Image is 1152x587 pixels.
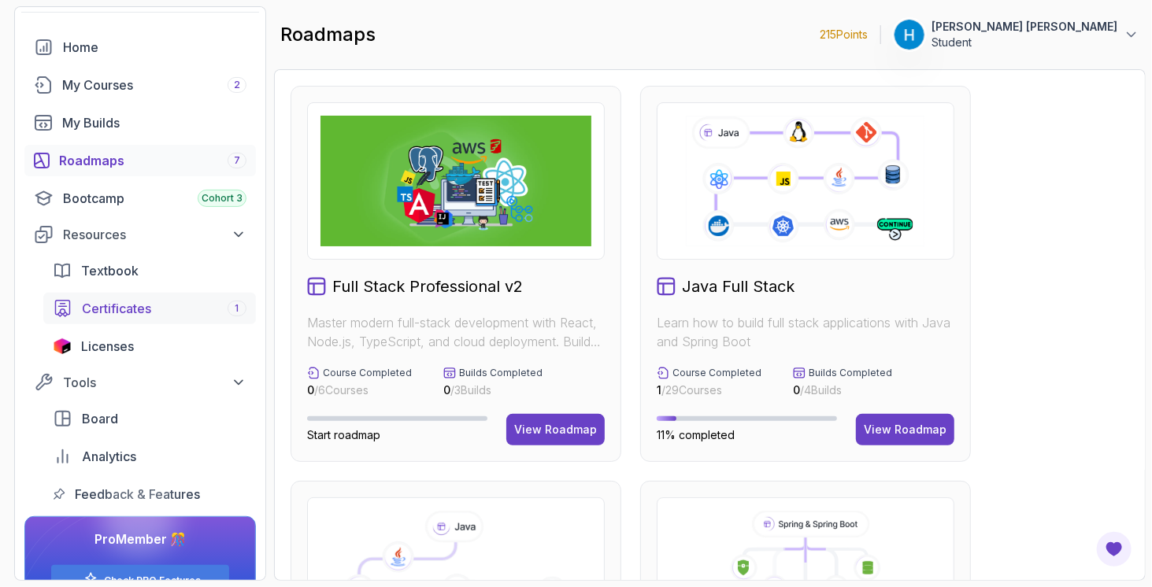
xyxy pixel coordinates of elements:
[43,478,256,510] a: feedback
[1095,530,1133,568] button: Open Feedback Button
[62,76,246,94] div: My Courses
[894,19,1139,50] button: user profile image[PERSON_NAME] [PERSON_NAME]Student
[320,116,591,246] img: Full Stack Professional v2
[24,69,256,101] a: courses
[459,367,543,379] p: Builds Completed
[24,31,256,63] a: home
[82,409,118,428] span: Board
[443,383,450,397] span: 0
[104,574,201,587] a: Check PRO Features
[75,485,200,504] span: Feedback & Features
[43,441,256,472] a: analytics
[672,367,761,379] p: Course Completed
[63,373,246,392] div: Tools
[24,220,256,249] button: Resources
[793,382,892,398] p: / 4 Builds
[506,414,605,445] button: View Roadmap
[24,107,256,138] a: builds
[43,330,256,362] a: licenses
[63,38,246,57] div: Home
[793,383,800,397] span: 0
[514,422,597,437] div: View Roadmap
[81,337,134,356] span: Licenses
[682,275,795,297] h2: Java Full Stack
[59,151,246,170] div: Roadmaps
[809,367,892,379] p: Builds Completed
[82,299,151,318] span: Certificates
[24,145,256,176] a: roadmaps
[895,20,924,50] img: user profile image
[323,367,412,379] p: Course Completed
[443,382,543,398] p: / 3 Builds
[82,447,136,466] span: Analytics
[63,225,246,244] div: Resources
[932,19,1117,35] p: [PERSON_NAME] [PERSON_NAME]
[234,79,240,91] span: 2
[43,403,256,434] a: board
[63,189,246,208] div: Bootcamp
[307,382,412,398] p: / 6 Courses
[24,183,256,214] a: bootcamp
[235,302,239,315] span: 1
[53,338,72,354] img: jetbrains icon
[280,22,376,47] h2: roadmaps
[43,255,256,286] a: textbook
[657,313,954,351] p: Learn how to build full stack applications with Java and Spring Boot
[202,192,243,205] span: Cohort 3
[307,383,314,397] span: 0
[62,113,246,132] div: My Builds
[864,422,946,437] div: View Roadmap
[657,383,661,397] span: 1
[820,27,868,42] p: 215 Points
[332,275,523,297] h2: Full Stack Professional v2
[657,382,761,398] p: / 29 Courses
[24,368,256,397] button: Tools
[81,261,139,280] span: Textbook
[657,428,735,441] span: 11% completed
[307,428,380,441] span: Start roadmap
[932,35,1117,50] p: Student
[856,414,954,445] button: View Roadmap
[234,154,240,167] span: 7
[43,293,256,324] a: certificates
[307,313,605,351] p: Master modern full-stack development with React, Node.js, TypeScript, and cloud deployment. Build...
